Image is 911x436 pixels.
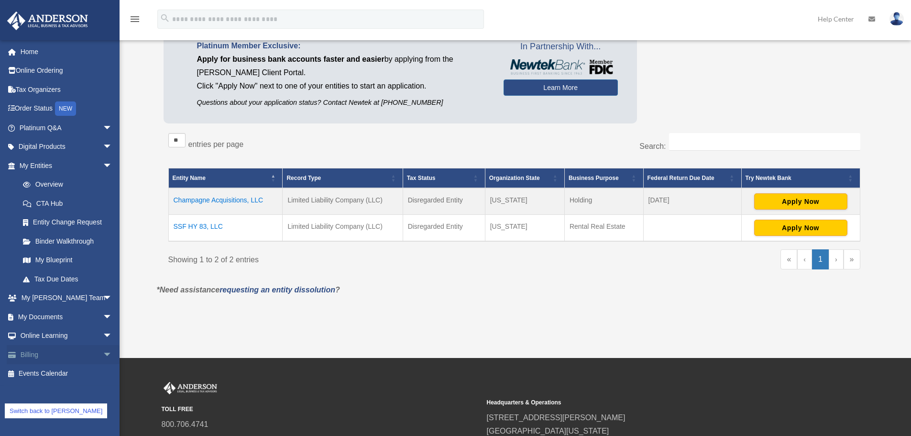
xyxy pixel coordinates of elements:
a: First [780,249,797,269]
a: My Documentsarrow_drop_down [7,307,127,326]
td: Disregarded Entity [403,215,485,242]
td: Champagne Acquisitions, LLC [168,188,283,215]
a: requesting an entity dissolution [220,286,335,294]
a: Tax Due Dates [13,269,122,289]
td: Limited Liability Company (LLC) [283,188,403,215]
span: In Partnership With... [504,39,618,55]
span: arrow_drop_down [103,326,122,346]
a: My [PERSON_NAME] Teamarrow_drop_down [7,289,127,308]
a: Platinum Q&Aarrow_drop_down [7,118,127,137]
a: Learn More [504,79,618,96]
a: Previous [797,249,812,269]
img: User Pic [889,12,904,26]
th: Record Type: Activate to sort [283,168,403,189]
span: arrow_drop_down [103,307,122,327]
span: Entity Name [173,175,206,181]
label: Search: [639,142,666,150]
span: Record Type [286,175,321,181]
td: Rental Real Estate [564,215,643,242]
p: Click "Apply Now" next to one of your entities to start an application. [197,79,489,93]
span: arrow_drop_down [103,156,122,176]
td: [US_STATE] [485,215,564,242]
th: Tax Status: Activate to sort [403,168,485,189]
label: entries per page [188,140,244,148]
a: [STREET_ADDRESS][PERSON_NAME] [487,414,626,422]
div: NEW [55,101,76,116]
span: arrow_drop_down [103,345,122,365]
td: [US_STATE] [485,188,564,215]
span: Tax Status [407,175,436,181]
th: Business Purpose: Activate to sort [564,168,643,189]
em: *Need assistance ? [157,286,340,294]
a: Billingarrow_drop_down [7,345,127,364]
i: search [160,13,170,23]
th: Entity Name: Activate to invert sorting [168,168,283,189]
th: Organization State: Activate to sort [485,168,564,189]
a: Binder Walkthrough [13,232,122,251]
div: Try Newtek Bank [746,172,845,184]
a: Order StatusNEW [7,99,127,119]
span: Apply for business bank accounts faster and easier [197,55,384,63]
div: Showing 1 to 2 of 2 entries [168,249,507,267]
a: Online Learningarrow_drop_down [7,326,127,346]
a: CTA Hub [13,194,122,213]
a: Digital Productsarrow_drop_down [7,137,127,157]
img: NewtekBankLogoSM.png [508,59,613,75]
span: Federal Return Due Date [648,175,714,181]
img: Anderson Advisors Platinum Portal [162,382,219,394]
span: arrow_drop_down [103,137,122,157]
p: Platinum Member Exclusive: [197,39,489,53]
td: Limited Liability Company (LLC) [283,215,403,242]
a: Switch back to [PERSON_NAME] [5,403,107,418]
a: Entity Change Request [13,213,122,232]
small: Headquarters & Operations [487,398,805,408]
span: Organization State [489,175,540,181]
span: Business Purpose [569,175,619,181]
span: arrow_drop_down [103,289,122,308]
a: 800.706.4741 [162,420,209,428]
td: Disregarded Entity [403,188,485,215]
th: Try Newtek Bank : Activate to sort [741,168,860,189]
a: menu [129,17,141,25]
a: [GEOGRAPHIC_DATA][US_STATE] [487,427,609,435]
button: Apply Now [754,193,847,210]
a: Overview [13,175,117,194]
a: Online Ordering [7,61,127,80]
td: SSF HY 83, LLC [168,215,283,242]
img: Anderson Advisors Platinum Portal [4,11,91,30]
small: TOLL FREE [162,404,480,414]
td: [DATE] [643,188,741,215]
a: My Entitiesarrow_drop_down [7,156,122,175]
span: arrow_drop_down [103,118,122,138]
a: Next [829,249,844,269]
a: Last [844,249,860,269]
p: by applying from the [PERSON_NAME] Client Portal. [197,53,489,79]
a: 1 [812,249,829,269]
a: Tax Organizers [7,80,127,99]
button: Apply Now [754,220,847,236]
p: Questions about your application status? Contact Newtek at [PHONE_NUMBER] [197,97,489,109]
a: Events Calendar [7,364,127,383]
a: My Blueprint [13,251,122,270]
i: menu [129,13,141,25]
th: Federal Return Due Date: Activate to sort [643,168,741,189]
td: Holding [564,188,643,215]
a: Home [7,42,127,61]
